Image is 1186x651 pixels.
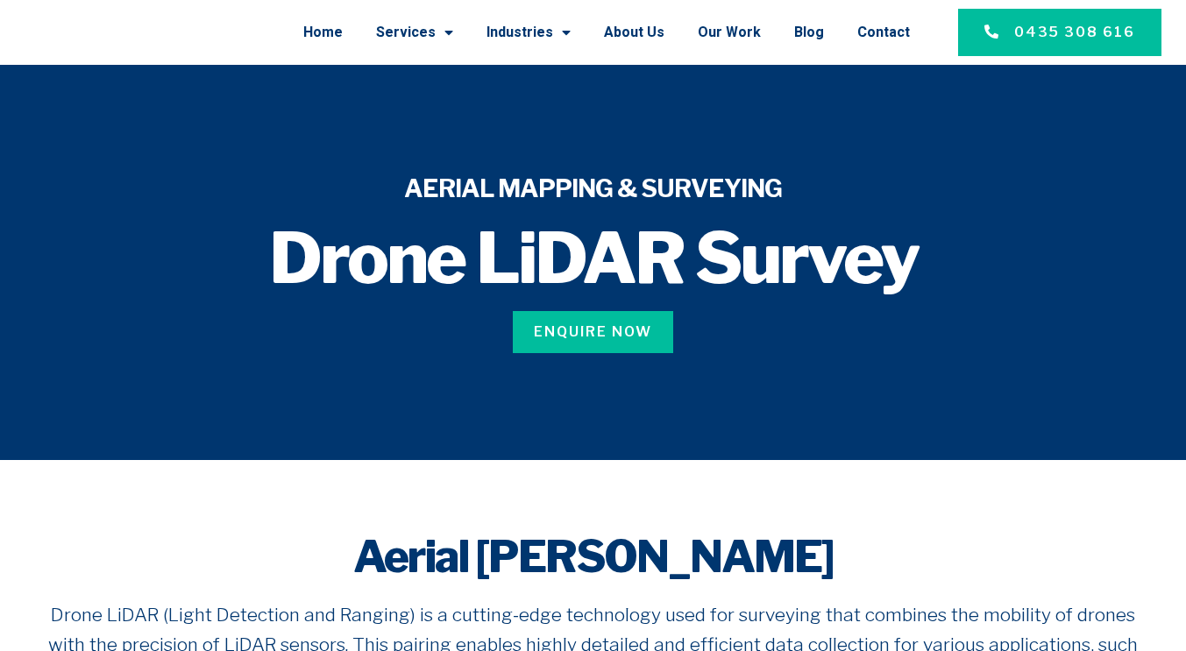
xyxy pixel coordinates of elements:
[794,10,824,55] a: Blog
[41,530,1146,583] h2: Aerial [PERSON_NAME]
[69,172,1118,206] h4: AERIAL MAPPING & SURVEYING
[513,311,673,353] a: Enquire Now
[534,322,652,343] span: Enquire Now
[1014,22,1135,43] span: 0435 308 616
[486,10,571,55] a: Industries
[303,10,343,55] a: Home
[604,10,664,55] a: About Us
[207,10,910,55] nav: Menu
[857,10,910,55] a: Contact
[698,10,761,55] a: Our Work
[958,9,1161,56] a: 0435 308 616
[69,223,1118,294] h1: Drone LiDAR Survey
[21,14,189,51] img: Final-Logo copy
[376,10,453,55] a: Services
